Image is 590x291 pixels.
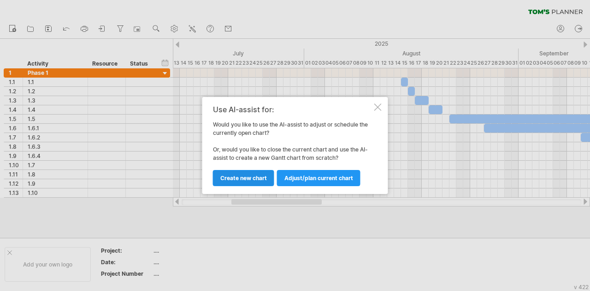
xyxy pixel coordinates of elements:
[220,175,267,182] span: Create new chart
[277,170,360,186] a: Adjust/plan current chart
[213,105,372,114] div: Use AI-assist for:
[213,170,274,186] a: Create new chart
[213,105,372,186] div: Would you like to use the AI-assist to adjust or schedule the currently open chart? Or, would you...
[284,175,353,182] span: Adjust/plan current chart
